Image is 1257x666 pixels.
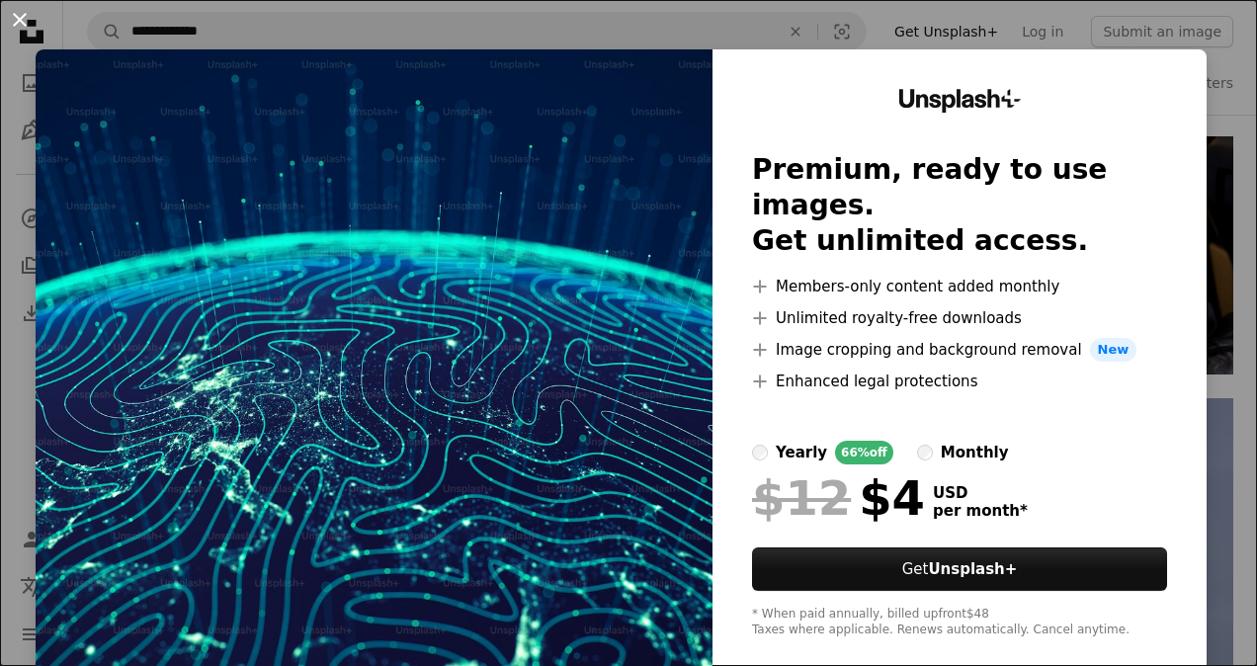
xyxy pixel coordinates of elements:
[752,275,1167,298] li: Members-only content added monthly
[1090,338,1137,362] span: New
[752,472,925,524] div: $4
[752,338,1167,362] li: Image cropping and background removal
[752,152,1167,259] h2: Premium, ready to use images. Get unlimited access.
[752,607,1167,638] div: * When paid annually, billed upfront $48 Taxes where applicable. Renews automatically. Cancel any...
[933,484,1028,502] span: USD
[917,445,933,460] input: monthly
[752,547,1167,591] button: GetUnsplash+
[752,472,851,524] span: $12
[776,441,827,464] div: yearly
[835,441,893,464] div: 66% off
[933,502,1028,520] span: per month *
[941,441,1009,464] div: monthly
[928,560,1017,578] strong: Unsplash+
[752,306,1167,330] li: Unlimited royalty-free downloads
[752,445,768,460] input: yearly66%off
[752,370,1167,393] li: Enhanced legal protections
